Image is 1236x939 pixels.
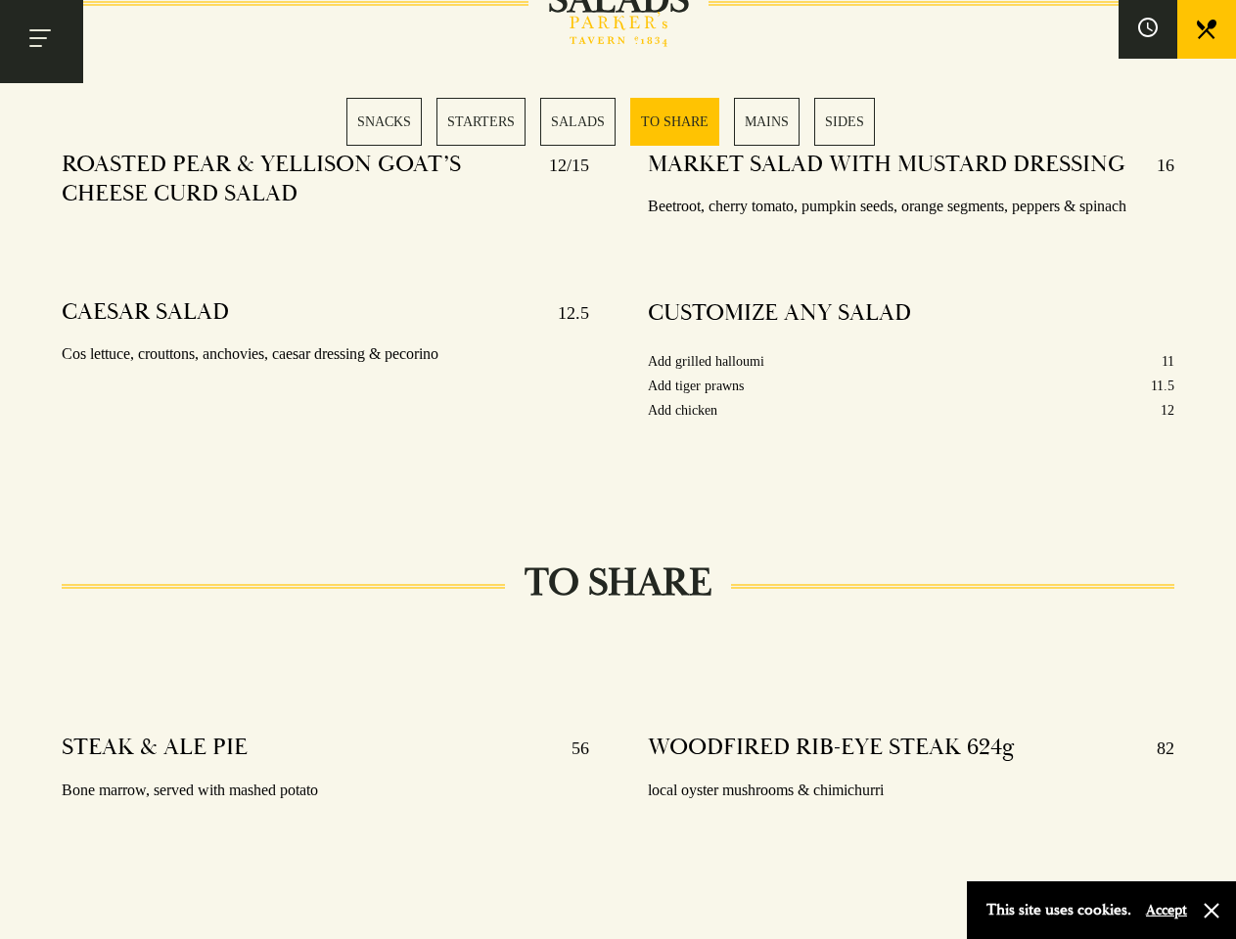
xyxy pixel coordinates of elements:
a: 4 / 6 [630,98,719,146]
p: Bone marrow, served with mashed potato [62,777,588,805]
h4: CUSTOMIZE ANY SALAD [648,298,911,328]
h2: TO SHARE [505,559,731,606]
button: Accept [1146,901,1187,919]
p: 12 [1161,398,1174,423]
a: 3 / 6 [540,98,616,146]
p: 12.5 [538,297,589,329]
p: Beetroot, cherry tomato, pumpkin seeds, orange segments, peppers & spinach [648,193,1174,221]
h4: STEAK & ALE PIE [62,733,248,764]
p: 11 [1162,349,1174,374]
p: Add chicken [648,398,717,423]
p: 11.5 [1151,374,1174,398]
p: Cos lettuce, crouttons, anchovies, caesar dressing & pecorino [62,340,588,369]
p: local oyster mushrooms & chimichurri [648,777,1174,805]
p: 56 [552,733,589,764]
p: 82 [1137,733,1174,764]
p: Add grilled halloumi [648,349,764,374]
p: Add tiger prawns [648,374,744,398]
a: 2 / 6 [436,98,526,146]
a: 6 / 6 [814,98,875,146]
a: 1 / 6 [346,98,422,146]
a: 5 / 6 [734,98,800,146]
h4: WOODFIRED RIB-EYE STEAK 624g [648,733,1015,764]
p: This site uses cookies. [986,896,1131,924]
h4: CAESAR SALAD [62,297,229,329]
button: Close and accept [1202,901,1221,920]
